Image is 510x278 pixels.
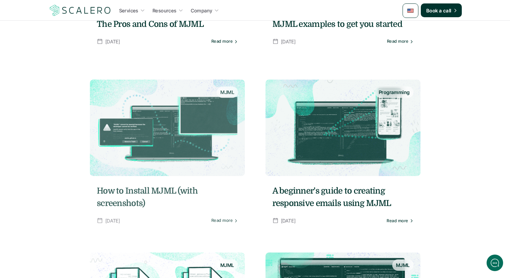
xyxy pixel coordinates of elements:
[105,216,120,225] p: [DATE]
[58,234,87,238] span: We run on Gist
[281,216,296,225] p: [DATE]
[407,7,414,14] img: 🇺🇸
[487,255,503,271] iframe: gist-messenger-bubble-iframe
[396,261,410,269] p: MJML
[426,7,451,14] p: Book a call
[387,39,413,44] a: Read more
[11,91,127,105] button: New conversation
[211,39,238,44] a: Read more
[191,7,212,14] p: Company
[90,80,245,176] a: MJML
[272,18,414,30] a: MJML examples to get you started
[211,218,232,223] p: Read more
[220,89,234,96] p: MJML
[220,261,234,269] p: MJML
[387,39,408,44] p: Read more
[97,18,238,30] a: The Pros and Cons of MJML
[153,7,177,14] p: Resources
[387,218,413,223] a: Read more
[44,95,83,101] span: New conversation
[281,37,296,46] p: [DATE]
[211,218,238,223] a: Read more
[272,185,414,209] a: A beginner's guide to creating responsive emails using MJML
[211,39,232,44] p: Read more
[379,89,410,96] p: Programming
[119,7,138,14] p: Services
[421,3,462,17] a: Book a call
[266,80,420,176] a: Programming
[10,33,127,44] h1: Hi! Welcome to [GEOGRAPHIC_DATA].
[387,218,408,223] p: Read more
[49,4,112,17] img: Scalero company logotype
[105,37,120,46] p: [DATE]
[97,185,238,209] a: How to Install MJML (with screenshots)
[10,46,127,79] h2: Let us know if we can help with lifecycle marketing.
